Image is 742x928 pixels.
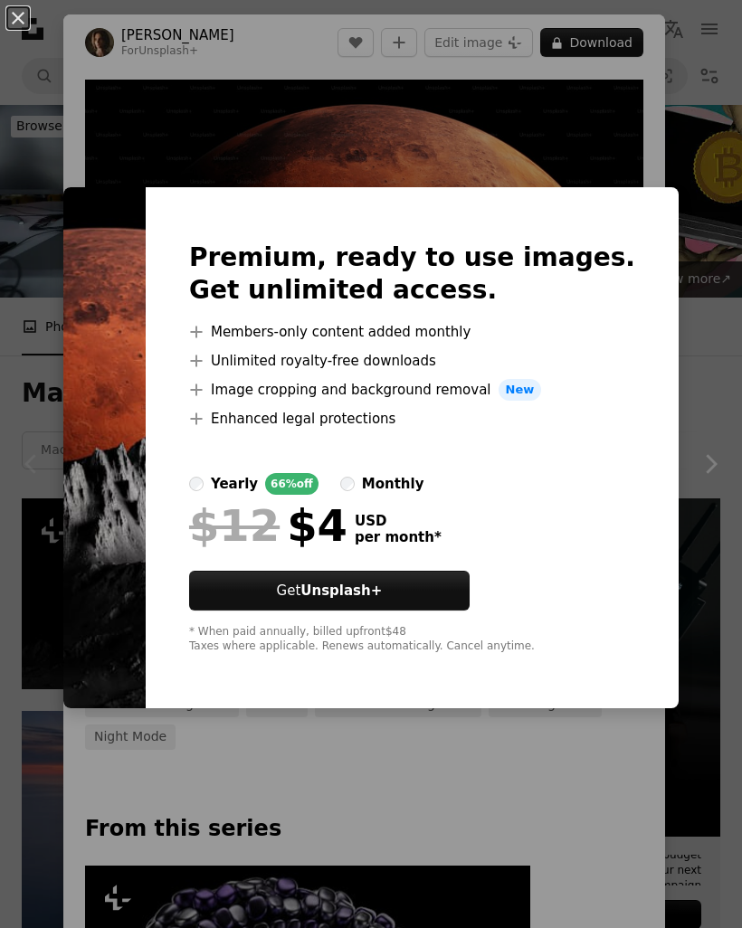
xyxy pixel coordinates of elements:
[189,477,204,491] input: yearly66%off
[189,571,470,611] button: GetUnsplash+
[189,350,635,372] li: Unlimited royalty-free downloads
[211,473,258,495] div: yearly
[189,502,347,549] div: $4
[499,379,542,401] span: New
[189,408,635,430] li: Enhanced legal protections
[355,513,442,529] span: USD
[63,187,146,708] img: premium_photo-1686515847297-8f25e451fe9c
[189,625,635,654] div: * When paid annually, billed upfront $48 Taxes where applicable. Renews automatically. Cancel any...
[189,241,635,307] h2: Premium, ready to use images. Get unlimited access.
[355,529,442,545] span: per month *
[189,379,635,401] li: Image cropping and background removal
[300,582,382,599] strong: Unsplash+
[265,473,319,495] div: 66% off
[189,502,280,549] span: $12
[189,321,635,343] li: Members-only content added monthly
[362,473,424,495] div: monthly
[340,477,355,491] input: monthly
